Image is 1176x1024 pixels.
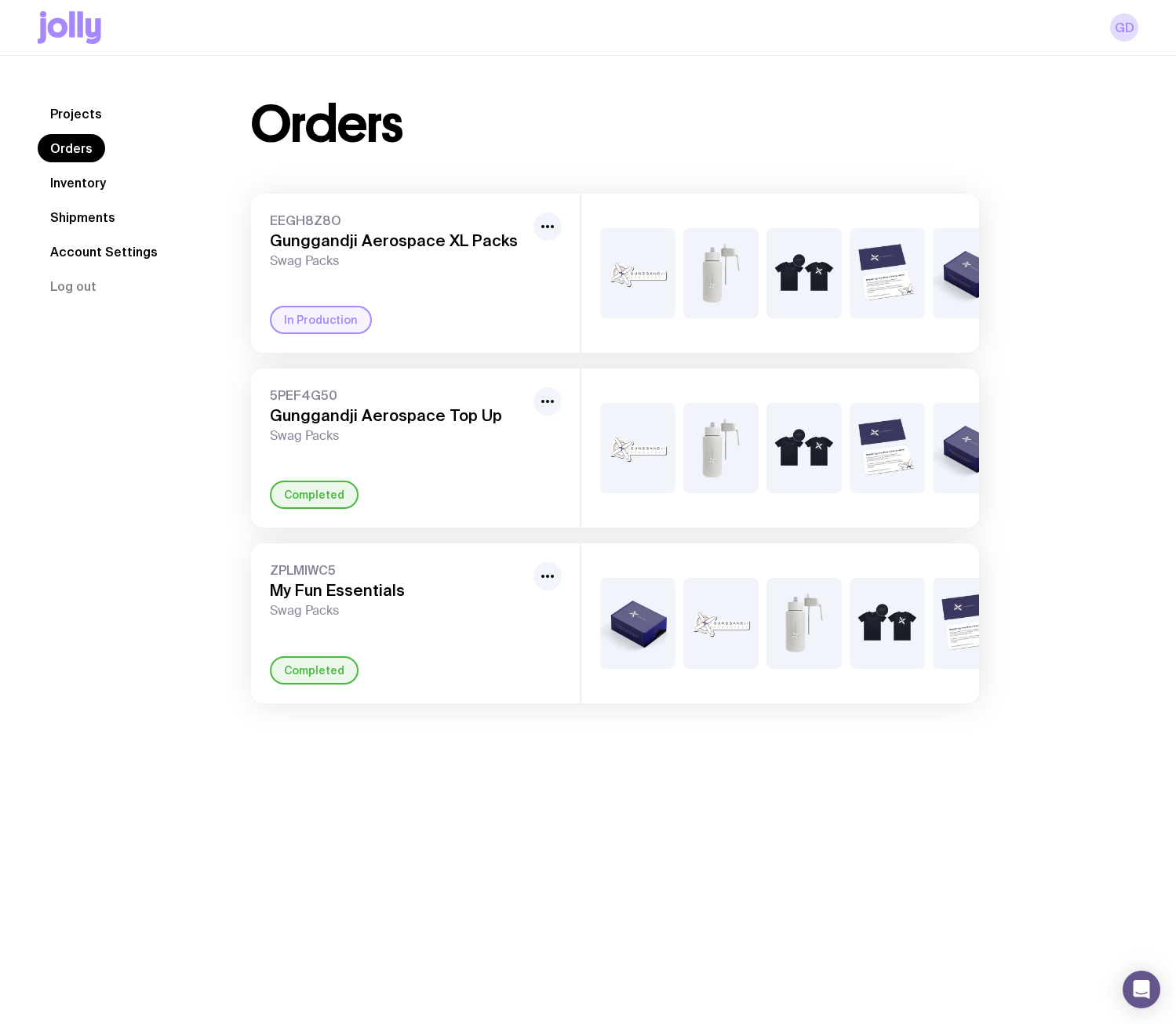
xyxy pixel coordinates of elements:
a: Projects [38,100,115,128]
div: Completed [270,481,359,509]
a: Account Settings [38,238,170,266]
div: Completed [270,656,359,684]
div: Open Intercom Messenger [1123,971,1160,1008]
h3: Gunggandji Aerospace Top Up [270,406,527,425]
a: Orders [38,134,105,162]
span: EEGH8Z8O [270,212,527,228]
button: Log out [38,272,109,300]
a: GD [1110,13,1138,42]
span: Swag Packs [270,428,527,444]
h1: Orders [251,100,402,150]
span: Swag Packs [270,603,527,619]
span: ZPLMIWC5 [270,562,527,578]
h3: My Fun Essentials [270,581,527,600]
h3: Gunggandji Aerospace XL Packs [270,231,527,250]
span: Swag Packs [270,253,527,269]
div: In Production [270,306,372,334]
a: Inventory [38,169,118,197]
span: 5PEF4G50 [270,387,527,403]
a: Shipments [38,203,128,231]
